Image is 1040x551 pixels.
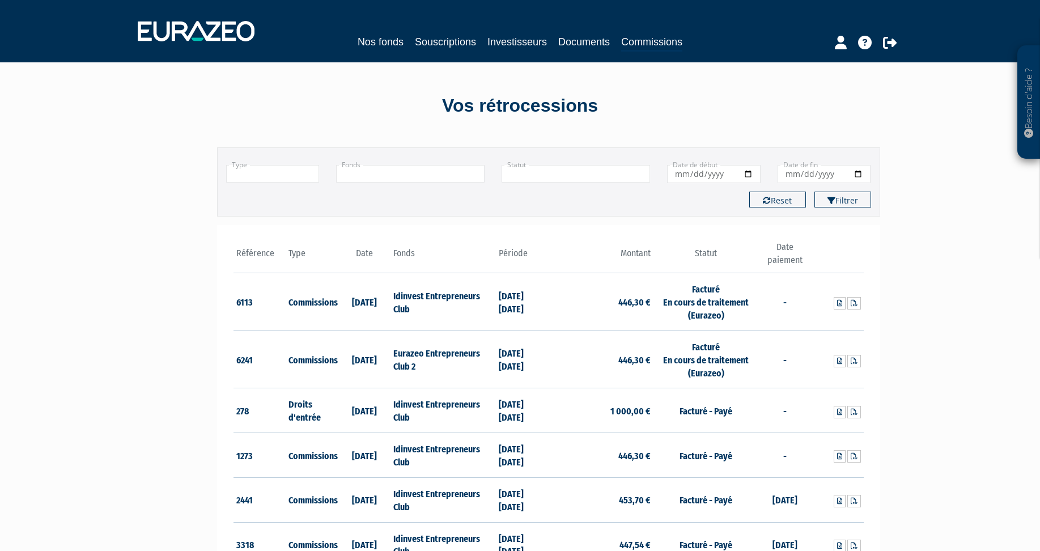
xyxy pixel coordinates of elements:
td: 446,30 € [549,273,653,331]
td: Droits d'entrée [286,388,338,433]
td: 446,30 € [549,330,653,388]
td: Idinvest Entrepreneurs Club [390,477,495,522]
div: Vos rétrocessions [197,93,843,119]
th: Date [338,241,391,273]
td: Facturé En cours de traitement (Eurazeo) [653,330,758,388]
img: 1732889491-logotype_eurazeo_blanc_rvb.png [138,21,254,41]
td: - [758,433,811,478]
td: 278 [234,388,286,433]
td: 2441 [234,477,286,522]
th: Statut [653,241,758,273]
td: [DATE] [338,433,391,478]
td: 453,70 € [549,477,653,522]
td: [DATE] [DATE] [496,330,549,388]
td: Commissions [286,477,338,522]
button: Filtrer [814,192,871,207]
td: Facturé - Payé [653,388,758,433]
th: Référence [234,241,286,273]
td: [DATE] [338,330,391,388]
td: [DATE] [DATE] [496,388,549,433]
td: 1273 [234,433,286,478]
td: - [758,388,811,433]
td: 446,30 € [549,433,653,478]
a: Documents [558,34,610,50]
td: Idinvest Entrepreneurs Club [390,388,495,433]
td: [DATE] [DATE] [496,477,549,522]
td: Facturé - Payé [653,433,758,478]
td: [DATE] [758,477,811,522]
td: - [758,273,811,331]
td: [DATE] [DATE] [496,273,549,331]
th: Période [496,241,549,273]
a: Investisseurs [487,34,547,50]
a: Souscriptions [415,34,476,50]
p: Besoin d'aide ? [1022,52,1035,154]
th: Type [286,241,338,273]
a: Nos fonds [358,34,404,50]
td: - [758,330,811,388]
td: Commissions [286,273,338,331]
td: Eurazeo Entrepreneurs Club 2 [390,330,495,388]
td: [DATE] [338,273,391,331]
td: [DATE] [338,388,391,433]
td: Idinvest Entrepreneurs Club [390,433,495,478]
td: [DATE] [338,477,391,522]
td: Facturé En cours de traitement (Eurazeo) [653,273,758,331]
td: Idinvest Entrepreneurs Club [390,273,495,331]
th: Date paiement [758,241,811,273]
td: 1 000,00 € [549,388,653,433]
td: 6241 [234,330,286,388]
td: Commissions [286,433,338,478]
button: Reset [749,192,806,207]
th: Montant [549,241,653,273]
td: [DATE] [DATE] [496,433,549,478]
td: 6113 [234,273,286,331]
th: Fonds [390,241,495,273]
td: Facturé - Payé [653,477,758,522]
a: Commissions [621,34,682,52]
td: Commissions [286,330,338,388]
